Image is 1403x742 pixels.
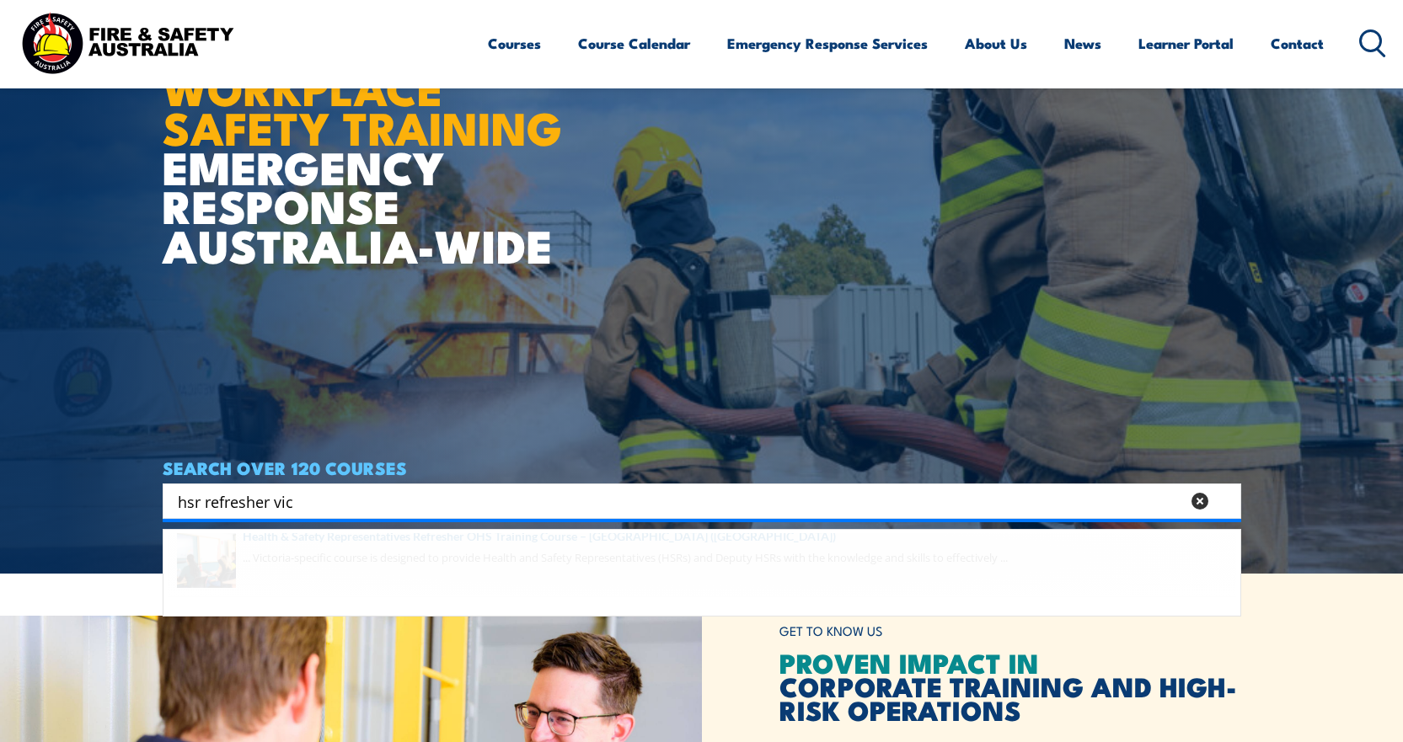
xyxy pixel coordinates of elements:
[488,21,541,66] a: Courses
[965,21,1027,66] a: About Us
[779,641,1039,683] span: PROVEN IMPACT IN
[181,489,1184,513] form: Search form
[779,616,1241,647] h6: GET TO KNOW US
[177,542,1227,561] a: Health & Safety Representatives Refresher OHS Training Course – [GEOGRAPHIC_DATA] ([GEOGRAPHIC_DA...
[163,458,1241,477] h4: SEARCH OVER 120 COURSES
[1212,489,1235,513] button: Search magnifier button
[163,51,562,161] strong: WORKPLACE SAFETY TRAINING
[163,25,575,264] h1: EMERGENCY RESPONSE AUSTRALIA-WIDE
[727,21,928,66] a: Emergency Response Services
[578,21,690,66] a: Course Calendar
[779,650,1241,721] h2: CORPORATE TRAINING AND HIGH-RISK OPERATIONS
[1138,21,1234,66] a: Learner Portal
[1271,21,1324,66] a: Contact
[1064,21,1101,66] a: News
[178,488,1181,514] input: Search input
